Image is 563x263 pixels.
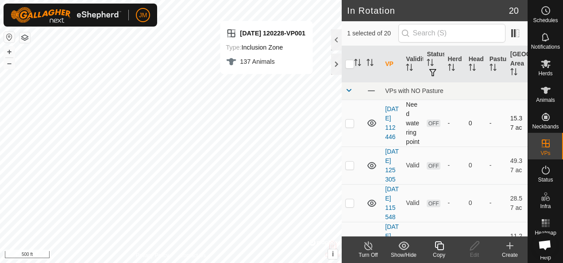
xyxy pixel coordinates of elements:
[465,46,486,82] th: Head
[385,223,399,258] a: [DATE] 231644
[423,46,444,82] th: Status
[421,251,457,259] div: Copy
[4,58,15,69] button: –
[427,60,434,67] p-sorticon: Activate to sort
[465,100,486,147] td: 0
[11,7,121,23] img: Gallagher Logo
[538,177,553,182] span: Status
[347,5,509,16] h2: In Rotation
[532,124,559,129] span: Neckbands
[486,147,507,184] td: -
[507,184,528,222] td: 28.57 ac
[398,24,505,43] input: Search (S)
[533,233,557,257] div: Open chat
[382,46,402,82] th: VP
[347,29,398,38] span: 1 selected of 20
[385,105,399,140] a: [DATE] 112446
[540,255,551,260] span: Help
[540,204,551,209] span: Infra
[536,97,555,103] span: Animals
[492,251,528,259] div: Create
[486,46,507,82] th: Pasture
[540,151,550,156] span: VPs
[465,184,486,222] td: 0
[509,4,519,17] span: 20
[402,46,423,82] th: Validity
[226,44,241,51] label: Type:
[448,198,462,208] div: -
[226,56,305,67] div: 137 Animals
[385,87,524,94] div: VPs with NO Pasture
[535,230,556,236] span: Heatmap
[533,18,558,23] span: Schedules
[180,251,206,259] a: Contact Us
[538,71,552,76] span: Herds
[386,251,421,259] div: Show/Hide
[448,65,455,72] p-sorticon: Activate to sort
[354,60,361,67] p-sorticon: Activate to sort
[385,148,399,183] a: [DATE] 125305
[402,147,423,184] td: Valid
[427,162,440,170] span: OFF
[4,46,15,57] button: +
[465,147,486,184] td: 0
[444,46,465,82] th: Herd
[328,249,338,259] button: i
[402,100,423,147] td: Need watering point
[226,42,305,53] div: Inclusion Zone
[139,11,147,20] span: JM
[136,251,169,259] a: Privacy Policy
[226,28,305,39] div: [DATE] 120228-VP001
[427,120,440,127] span: OFF
[19,32,30,43] button: Map Layers
[457,251,492,259] div: Edit
[448,161,462,170] div: -
[469,65,476,72] p-sorticon: Activate to sort
[402,184,423,222] td: Valid
[507,222,528,259] td: 11.29 ac
[448,236,462,245] div: -
[465,222,486,259] td: 0
[507,100,528,147] td: 15.37 ac
[486,100,507,147] td: -
[4,32,15,43] button: Reset Map
[486,222,507,259] td: -
[402,222,423,259] td: Valid
[490,65,497,72] p-sorticon: Activate to sort
[510,70,517,77] p-sorticon: Activate to sort
[351,251,386,259] div: Turn Off
[531,44,560,50] span: Notifications
[406,65,413,72] p-sorticon: Activate to sort
[385,186,399,220] a: [DATE] 115548
[427,200,440,207] span: OFF
[507,46,528,82] th: [GEOGRAPHIC_DATA] Area
[332,250,334,258] span: i
[507,147,528,184] td: 49.37 ac
[366,60,374,67] p-sorticon: Activate to sort
[448,119,462,128] div: -
[486,184,507,222] td: -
